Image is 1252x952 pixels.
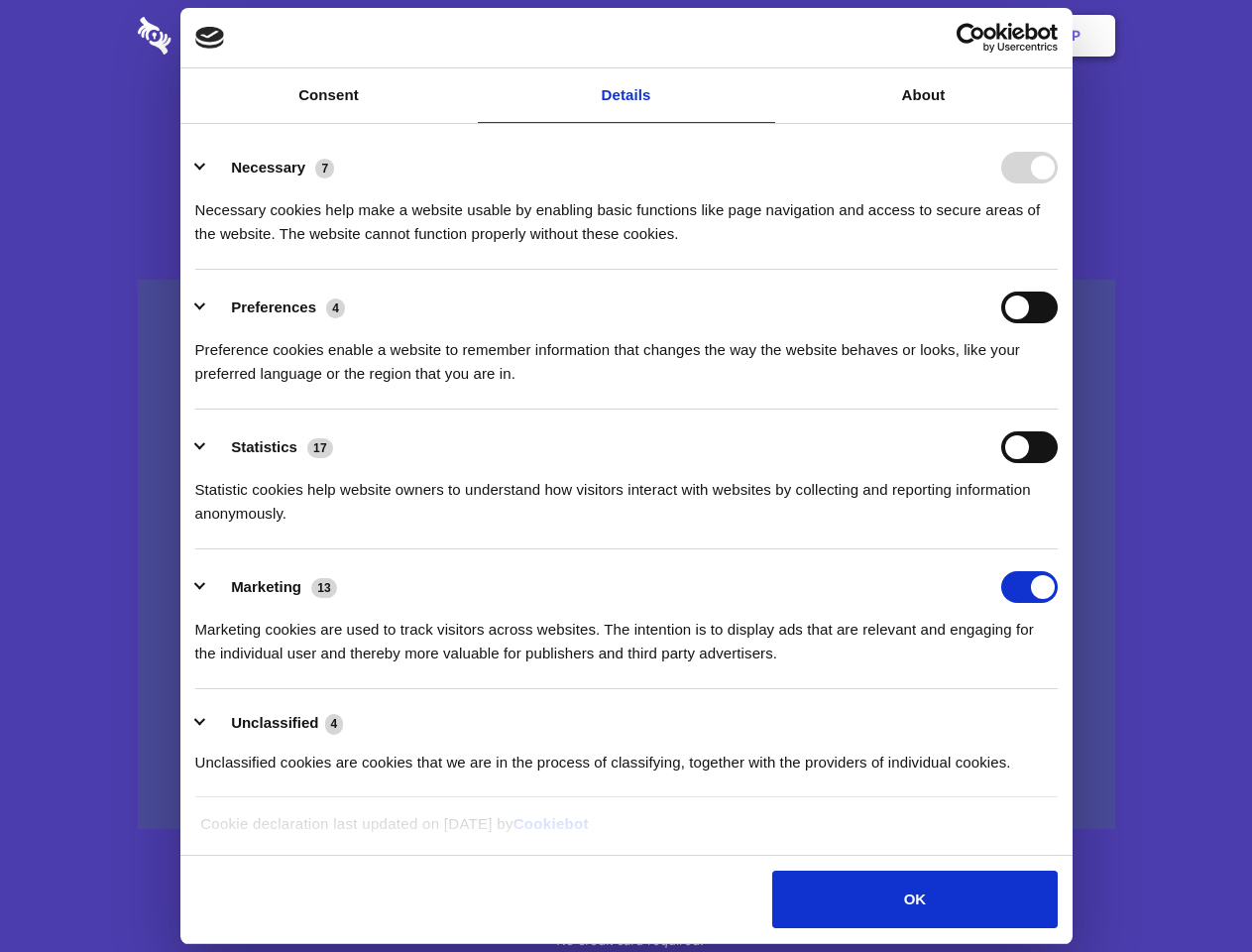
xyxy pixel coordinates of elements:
div: Preference cookies enable a website to remember information that changes the way the website beha... [195,323,1058,386]
button: Marketing (13) [195,571,350,603]
label: Statistics [231,438,297,455]
h1: Eliminate Slack Data Loss. [138,89,1115,161]
button: OK [772,871,1057,928]
a: Cookiebot [513,815,589,832]
iframe: Drift Widget Chat Controller [1153,853,1228,928]
button: Unclassified (4) [195,711,356,736]
div: Cookie declaration last updated on [DATE] by [185,812,1067,851]
a: Consent [180,68,478,123]
a: About [775,68,1073,123]
label: Preferences [231,298,316,315]
a: Usercentrics Cookiebot - opens in a new window [884,23,1058,53]
button: Statistics (17) [195,431,346,463]
a: Contact [804,5,895,66]
div: Statistic cookies help website owners to understand how visitors interact with websites by collec... [195,463,1058,526]
span: 13 [311,578,337,598]
h4: Auto-redaction of sensitive data, encrypted data sharing and self-destructing private chats. Shar... [138,180,1115,246]
span: 4 [325,714,344,734]
img: logo-wordmark-white-trans-d4663122ce5f474addd5e946df7df03e33cb6a1c49d2221995e7729f52c070b2.svg [138,17,307,55]
a: Pricing [582,5,668,66]
span: 17 [307,438,333,458]
label: Necessary [231,159,305,176]
span: 7 [315,159,334,178]
a: Wistia video thumbnail [138,280,1115,830]
div: Unclassified cookies are cookies that we are in the process of classifying, together with the pro... [195,736,1058,774]
label: Marketing [231,578,301,595]
a: Details [478,68,775,123]
a: Login [899,5,985,66]
span: 4 [326,298,345,318]
div: Marketing cookies are used to track visitors across websites. The intention is to display ads tha... [195,603,1058,665]
button: Preferences (4) [195,292,358,323]
div: Necessary cookies help make a website usable by enabling basic functions like page navigation and... [195,183,1058,246]
img: logo [195,27,225,49]
button: Necessary (7) [195,152,347,183]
